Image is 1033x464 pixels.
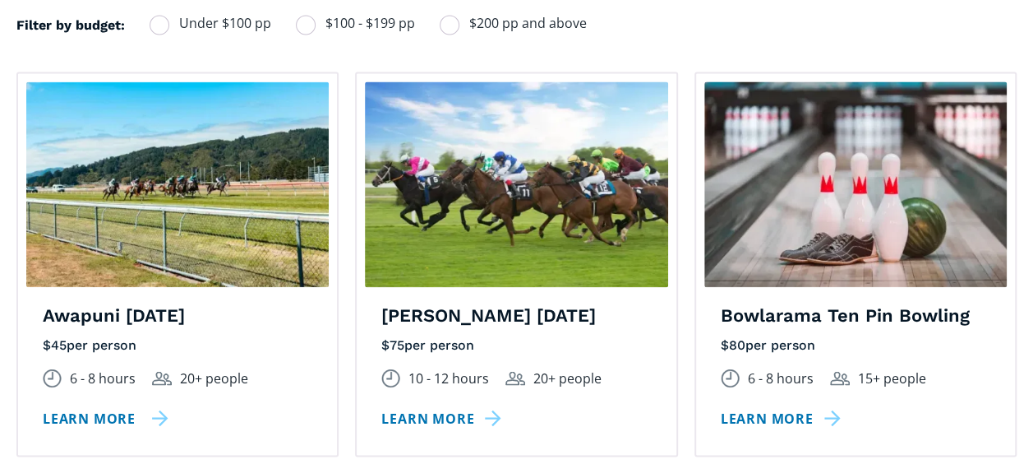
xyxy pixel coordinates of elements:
h4: Bowlarama Ten Pin Bowling [721,304,990,327]
div: $ [721,336,729,354]
h4: [PERSON_NAME] [DATE] [381,304,651,327]
img: Group size [830,371,850,385]
div: 75 [390,336,404,354]
form: Filters [16,12,587,55]
span: Under $100 pp [179,12,271,35]
img: The bowling alley at Bowlarama Ten Pin Bowling [704,81,1007,287]
img: A group of horseracers at Awapuni races [26,81,329,287]
h4: Filter by budget: [16,16,125,35]
div: 45 [51,336,67,354]
div: 15+ people [858,366,926,390]
div: $ [381,336,390,354]
h4: Awapuni [DATE] [43,304,312,327]
img: Duration [721,369,740,387]
img: Group size [152,371,172,385]
div: 20+ people [533,366,602,390]
span: $200 pp and above [469,12,587,35]
img: A group of horseracers [365,81,667,287]
div: 6 - 8 hours [748,366,814,390]
div: 6 - 8 hours [70,366,136,390]
div: per person [67,336,136,354]
img: Duration [43,369,62,387]
div: 20+ people [180,366,248,390]
span: $100 - $199 pp [325,12,415,35]
a: Learn more [721,406,846,430]
div: $ [43,336,51,354]
a: Learn more [43,406,168,430]
div: per person [404,336,474,354]
img: Group size [505,371,525,385]
img: Duration [381,369,400,387]
div: per person [745,336,815,354]
div: 80 [729,336,745,354]
div: 10 - 12 hours [408,366,489,390]
a: Learn more [381,406,507,430]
